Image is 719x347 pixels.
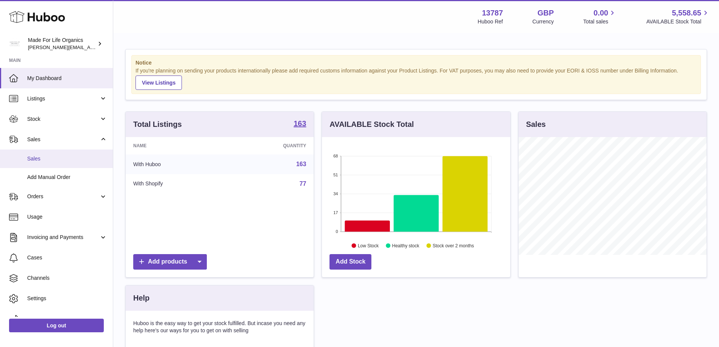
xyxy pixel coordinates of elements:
span: Total sales [583,18,617,25]
span: 0.00 [594,8,608,18]
th: Name [126,137,227,154]
span: Sales [27,155,107,162]
span: Sales [27,136,99,143]
div: If you're planning on sending your products internationally please add required customs informati... [135,67,697,90]
td: With Shopify [126,174,227,194]
strong: Notice [135,59,697,66]
th: Quantity [227,137,314,154]
span: Invoicing and Payments [27,234,99,241]
span: Stock [27,116,99,123]
strong: 13787 [482,8,503,18]
strong: 163 [294,120,306,127]
text: 51 [334,173,338,177]
text: Healthy stock [392,243,420,248]
span: Orders [27,193,99,200]
div: Huboo Ref [478,18,503,25]
div: Made For Life Organics [28,37,96,51]
div: Currency [533,18,554,25]
td: With Huboo [126,154,227,174]
span: Channels [27,275,107,282]
img: geoff.winwood@madeforlifeorganics.com [9,38,20,49]
a: Add products [133,254,207,270]
a: View Listings [135,76,182,90]
a: 0.00 Total sales [583,8,617,25]
text: Low Stock [358,243,379,248]
a: Add Stock [329,254,371,270]
h3: Sales [526,119,546,130]
h3: Total Listings [133,119,182,130]
a: 163 [294,120,306,129]
span: Returns [27,315,107,322]
a: Log out [9,319,104,332]
h3: AVAILABLE Stock Total [329,119,414,130]
span: Usage [27,213,107,221]
span: Cases [27,254,107,261]
text: 0 [336,229,338,234]
span: Add Manual Order [27,174,107,181]
p: Huboo is the easy way to get your stock fulfilled. But incase you need any help here's our ways f... [133,320,306,334]
strong: GBP [537,8,554,18]
span: [PERSON_NAME][EMAIL_ADDRESS][PERSON_NAME][DOMAIN_NAME] [28,44,192,50]
span: My Dashboard [27,75,107,82]
h3: Help [133,293,149,303]
span: AVAILABLE Stock Total [646,18,710,25]
text: 17 [334,210,338,215]
text: 34 [334,191,338,196]
a: 163 [296,161,306,167]
span: Listings [27,95,99,102]
text: 68 [334,154,338,158]
span: Settings [27,295,107,302]
span: 5,558.65 [672,8,701,18]
a: 5,558.65 AVAILABLE Stock Total [646,8,710,25]
text: Stock over 2 months [433,243,474,248]
a: 77 [300,180,306,187]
